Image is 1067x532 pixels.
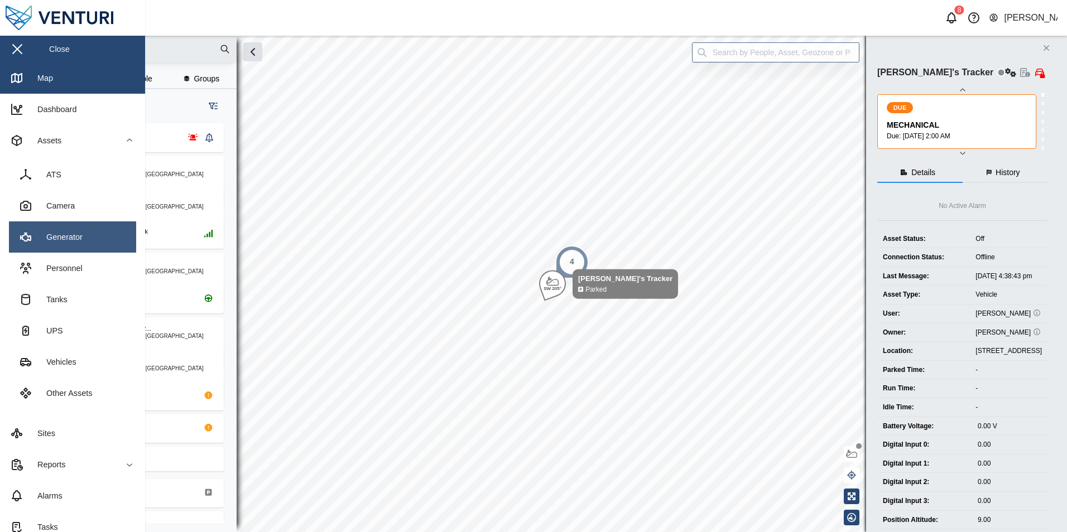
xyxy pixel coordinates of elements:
a: Tanks [9,284,136,315]
div: 4 [570,256,574,268]
div: Alarms [29,490,63,502]
div: Personnel [38,262,83,274]
div: Tanks [38,293,68,306]
div: Generator [38,231,83,243]
div: [PERSON_NAME]'s Tracker [578,273,672,284]
div: Connection Status: [883,252,964,263]
div: [GEOGRAPHIC_DATA], [GEOGRAPHIC_DATA] [84,204,204,210]
div: MECHANICAL [887,119,1029,132]
a: Vehicles [9,346,136,378]
div: [STREET_ADDRESS] [975,346,1042,356]
a: ATS [9,159,136,190]
div: Digital Input 1: [883,458,967,469]
div: 0.00 V [978,421,1042,432]
span: Groups [194,75,219,83]
div: Digital Input 2: [883,477,967,487]
div: [GEOGRAPHIC_DATA], [GEOGRAPHIC_DATA] [84,172,204,177]
img: Main Logo [6,6,151,30]
div: Parked Time: [883,365,964,375]
div: 0.00 [978,496,1042,506]
div: 8 [955,6,964,14]
div: Location: [883,346,964,356]
div: Camera [38,200,75,212]
div: ATS [38,168,61,181]
input: Search by People, Asset, Geozone or Place [692,42,859,62]
div: Sites [29,427,55,439]
div: 0.00 [978,458,1042,469]
div: Map marker [539,269,678,299]
div: Parked [585,284,607,295]
div: Battery Voltage: [883,421,967,432]
div: Owner: [883,327,964,338]
div: [PERSON_NAME] [975,327,1042,338]
div: Run Time: [883,383,964,394]
div: Last Message: [883,271,964,282]
a: Camera [9,190,136,221]
canvas: Map [36,36,1067,532]
div: Digital Input 0: [883,439,967,450]
div: [PERSON_NAME] [1004,11,1058,25]
div: [GEOGRAPHIC_DATA], [GEOGRAPHIC_DATA] [84,333,204,339]
div: - [975,365,1042,375]
div: Map [29,72,53,84]
div: Vehicles [38,356,76,368]
span: DUE [893,103,907,113]
div: [GEOGRAPHIC_DATA], [GEOGRAPHIC_DATA] [84,269,204,274]
div: Idle Time: [883,402,964,413]
div: No Active Alarm [939,201,986,211]
div: Off [975,234,1042,244]
div: Other Assets [38,387,92,399]
div: User: [883,308,964,319]
div: Map marker [555,245,589,279]
div: SW 205° [544,287,561,291]
a: Personnel [9,253,136,284]
div: Due: [DATE] 2:00 AM [887,131,1029,142]
div: Digital Input 3: [883,496,967,506]
div: Position Altitude: [883,515,967,525]
div: - [975,383,1042,394]
span: Details [911,168,935,176]
div: [PERSON_NAME]'s Tracker [877,66,993,80]
div: 0.00 [978,439,1042,450]
a: Other Assets [9,378,136,409]
a: UPS [9,315,136,346]
div: UPS [38,325,63,337]
div: 0.00 [978,477,1042,487]
div: Assets [29,134,61,147]
div: - [975,402,1042,413]
span: History [996,168,1020,176]
div: Asset Type: [883,289,964,300]
div: Asset Status: [883,234,964,244]
span: People [128,75,152,83]
div: 9.00 [978,515,1042,525]
div: Close [49,43,70,55]
div: Dashboard [29,103,76,115]
div: [GEOGRAPHIC_DATA], [GEOGRAPHIC_DATA] [84,366,204,371]
div: Vehicle [975,289,1042,300]
div: Offline [975,252,1042,263]
div: Reports [29,458,65,471]
div: [PERSON_NAME] [975,308,1042,319]
a: Generator [9,221,136,253]
button: [PERSON_NAME] [988,10,1058,26]
div: [DATE] 4:38:43 pm [975,271,1042,282]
